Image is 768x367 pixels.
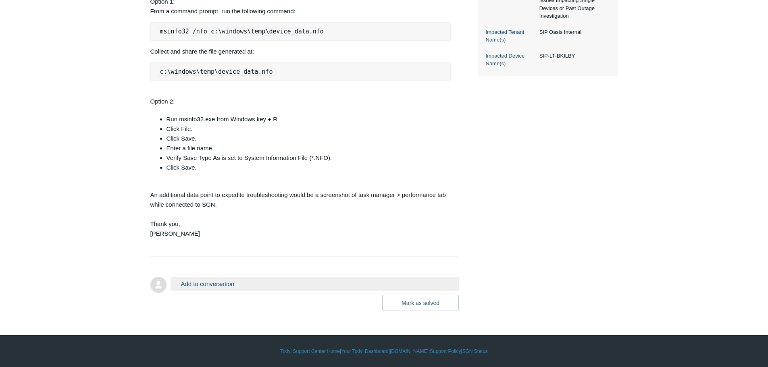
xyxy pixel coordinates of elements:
[280,348,340,355] a: Todyl Support Center Home
[158,68,275,76] code: c:\windows\temp\device_data.nfo
[462,348,488,355] a: SGN Status
[150,348,618,355] div: | | | |
[486,52,535,68] dt: Impacted Device Name(s)
[171,277,459,291] button: Add to conversation
[430,348,461,355] a: Support Policy
[390,348,429,355] a: [DOMAIN_NAME]
[167,124,451,134] li: Click File.
[341,348,388,355] a: Your Todyl Dashboard
[167,143,451,153] li: Enter a file name.
[535,28,610,36] dd: SIP Oasis Internal
[158,27,326,35] code: msinfo32 /nfo c:\windows\temp\device_data.nfo
[167,163,451,172] li: Click Save.
[167,134,451,143] li: Click Save.
[167,153,451,163] li: Verify Save Type As is set to System Information File (*.NFO).
[535,52,610,60] dd: SIP-LT-BKILBY
[382,295,459,311] button: Mark as solved
[486,28,535,44] dt: Impacted Tenant Name(s)
[167,114,451,124] li: Run msinfo32.exe from Windows key + R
